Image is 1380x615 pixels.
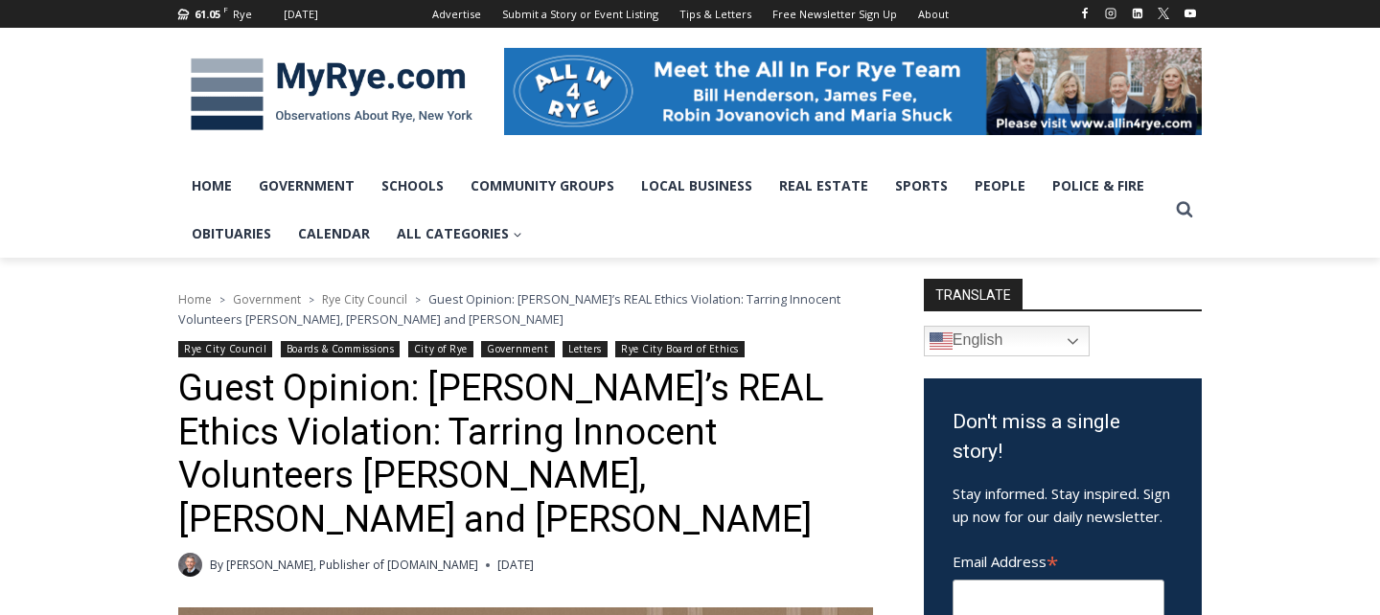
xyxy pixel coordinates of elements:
[397,223,522,244] span: All Categories
[930,330,953,353] img: en
[1126,2,1149,25] a: Linkedin
[408,341,473,357] a: City of Rye
[368,162,457,210] a: Schools
[178,290,840,327] span: Guest Opinion: [PERSON_NAME]’s REAL Ethics Violation: Tarring Innocent Volunteers [PERSON_NAME], ...
[178,162,245,210] a: Home
[226,557,478,573] a: [PERSON_NAME], Publisher of [DOMAIN_NAME]
[504,48,1202,134] img: All in for Rye
[178,289,873,329] nav: Breadcrumbs
[219,293,225,307] span: >
[953,482,1173,528] p: Stay informed. Stay inspired. Sign up now for our daily newsletter.
[481,341,554,357] a: Government
[233,6,252,23] div: Rye
[766,162,882,210] a: Real Estate
[415,293,421,307] span: >
[178,162,1167,259] nav: Primary Navigation
[1179,2,1202,25] a: YouTube
[1152,2,1175,25] a: X
[1039,162,1158,210] a: Police & Fire
[1073,2,1096,25] a: Facebook
[178,291,212,307] a: Home
[309,293,314,307] span: >
[457,162,628,210] a: Community Groups
[628,162,766,210] a: Local Business
[1099,2,1122,25] a: Instagram
[1167,193,1202,227] button: View Search Form
[924,279,1023,309] strong: TRANSLATE
[245,162,368,210] a: Government
[178,341,272,357] a: Rye City Council
[882,162,961,210] a: Sports
[615,341,745,357] a: Rye City Board of Ethics
[178,45,485,145] img: MyRye.com
[178,367,873,541] h1: Guest Opinion: [PERSON_NAME]’s REAL Ethics Violation: Tarring Innocent Volunteers [PERSON_NAME], ...
[961,162,1039,210] a: People
[233,291,301,307] a: Government
[223,4,228,14] span: F
[322,291,407,307] a: Rye City Council
[210,556,223,574] span: By
[285,210,383,258] a: Calendar
[953,542,1164,577] label: Email Address
[497,556,534,574] time: [DATE]
[924,326,1090,356] a: English
[178,553,202,577] a: Author image
[178,210,285,258] a: Obituaries
[284,6,318,23] div: [DATE]
[383,210,536,258] a: All Categories
[281,341,401,357] a: Boards & Commissions
[953,407,1173,467] h3: Don't miss a single story!
[195,7,220,21] span: 61.05
[563,341,608,357] a: Letters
